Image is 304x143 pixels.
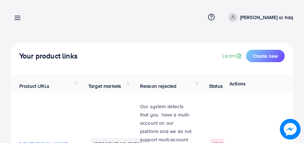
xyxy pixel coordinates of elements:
h4: Your product links [19,52,78,60]
span: Reason rejected [140,83,176,89]
span: Product URLs [19,83,49,89]
a: Learn [222,52,243,60]
button: Create new [246,50,285,62]
span: Status [209,83,223,89]
a: [PERSON_NAME] ul haq [226,13,293,22]
p: [PERSON_NAME] ul haq [240,13,293,21]
span: Actions [229,80,246,87]
img: image [280,119,301,140]
span: Target markets [88,83,121,89]
span: Create new [253,53,278,59]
